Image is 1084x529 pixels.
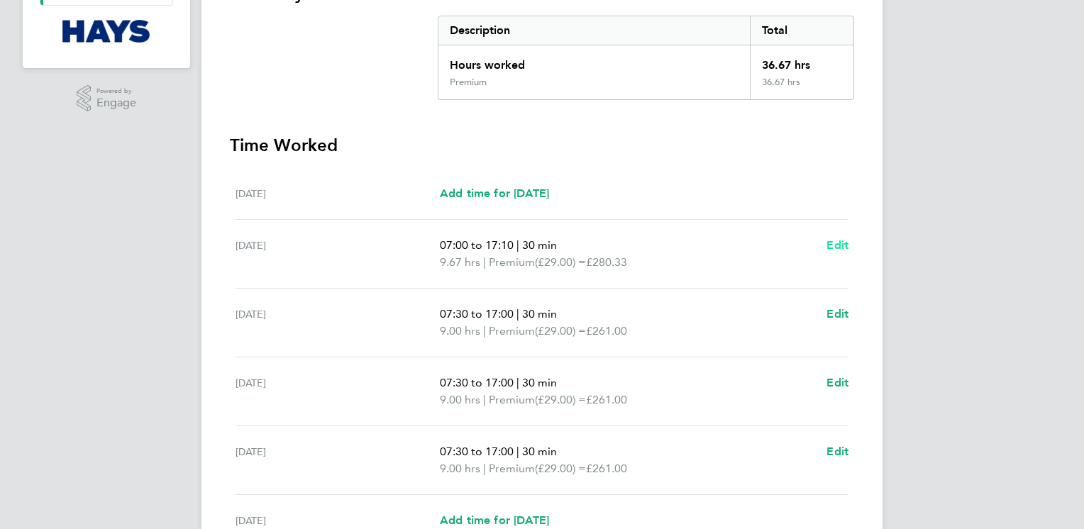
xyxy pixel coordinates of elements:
[586,255,627,269] span: £280.33
[236,237,440,271] div: [DATE]
[750,77,853,99] div: 36.67 hrs
[440,393,480,406] span: 9.00 hrs
[236,512,440,529] div: [DATE]
[535,255,586,269] span: (£29.00) =
[483,255,486,269] span: |
[826,238,848,252] span: Edit
[483,462,486,475] span: |
[440,513,549,527] span: Add time for [DATE]
[489,460,535,477] span: Premium
[522,376,557,389] span: 30 min
[489,323,535,340] span: Premium
[438,16,854,100] div: Summary
[516,307,519,321] span: |
[586,393,627,406] span: £261.00
[483,324,486,338] span: |
[62,20,151,43] img: hays-logo-retina.png
[440,185,549,202] a: Add time for [DATE]
[440,238,514,252] span: 07:00 to 17:10
[826,374,848,391] a: Edit
[440,255,480,269] span: 9.67 hrs
[236,443,440,477] div: [DATE]
[40,20,173,43] a: Go to home page
[750,16,853,45] div: Total
[535,462,586,475] span: (£29.00) =
[236,185,440,202] div: [DATE]
[440,307,514,321] span: 07:30 to 17:00
[522,238,557,252] span: 30 min
[522,445,557,458] span: 30 min
[438,45,750,77] div: Hours worked
[236,374,440,408] div: [DATE]
[440,324,480,338] span: 9.00 hrs
[440,512,549,529] a: Add time for [DATE]
[236,306,440,340] div: [DATE]
[440,445,514,458] span: 07:30 to 17:00
[516,445,519,458] span: |
[489,391,535,408] span: Premium
[77,85,137,112] a: Powered byEngage
[450,77,487,88] div: Premium
[826,237,848,254] a: Edit
[586,324,627,338] span: £261.00
[516,238,519,252] span: |
[96,97,136,109] span: Engage
[826,307,848,321] span: Edit
[440,462,480,475] span: 9.00 hrs
[535,324,586,338] span: (£29.00) =
[440,376,514,389] span: 07:30 to 17:00
[483,393,486,406] span: |
[826,443,848,460] a: Edit
[826,376,848,389] span: Edit
[489,254,535,271] span: Premium
[750,45,853,77] div: 36.67 hrs
[516,376,519,389] span: |
[438,16,750,45] div: Description
[440,186,549,200] span: Add time for [DATE]
[586,462,627,475] span: £261.00
[230,134,854,157] h3: Time Worked
[522,307,557,321] span: 30 min
[96,85,136,97] span: Powered by
[826,306,848,323] a: Edit
[535,393,586,406] span: (£29.00) =
[826,445,848,458] span: Edit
